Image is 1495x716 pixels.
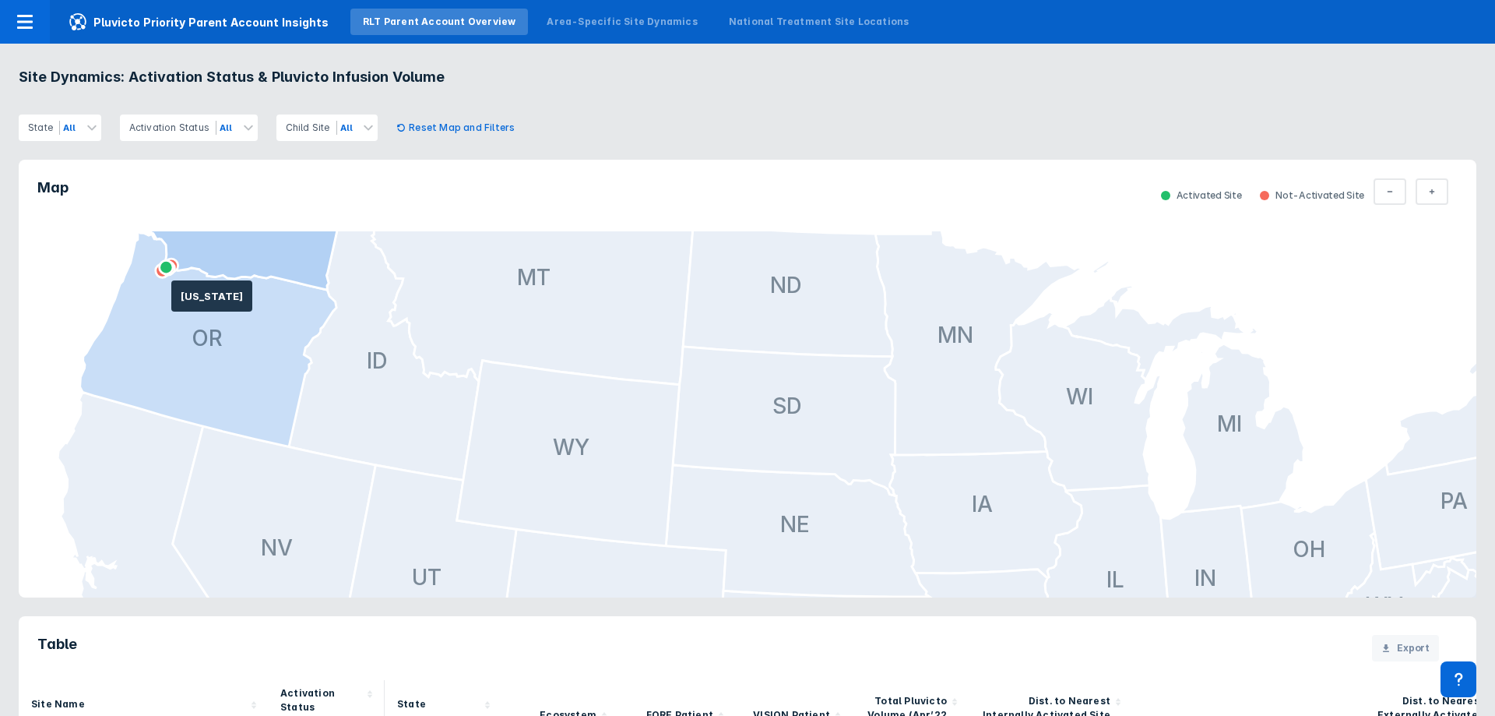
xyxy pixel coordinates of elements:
a: National Treatment Site Locations [716,9,922,35]
div: All [340,121,354,135]
h3: Map [37,178,69,213]
div: Activation Status [280,686,362,714]
div: Area-Specific Site Dynamics [547,15,697,29]
h3: Site Dynamics: Activation Status & Pluvicto Infusion Volume [19,68,1476,86]
div: All [63,121,76,135]
span: Pluvicto Priority Parent Account Insights [50,12,347,31]
div: All [220,121,233,135]
button: Reset Map and Filters [396,115,515,141]
span: Export [1397,641,1430,655]
a: RLT Parent Account Overview [350,9,528,35]
a: Area-Specific Site Dynamics [534,9,709,35]
div: RLT Parent Account Overview [363,15,515,29]
div: Not-Activated Site [1251,183,1374,208]
div: National Treatment Site Locations [729,15,909,29]
div: State [28,121,60,135]
div: Child Site [286,121,337,135]
button: Export [1372,635,1439,661]
div: Site Name [31,697,85,714]
h3: Table [37,635,77,661]
div: Contact Support [1440,661,1476,697]
div: Activation Status [129,121,216,135]
div: Activated Site [1152,183,1251,208]
div: State [397,697,426,714]
p: Reset Map and Filters [409,121,515,135]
